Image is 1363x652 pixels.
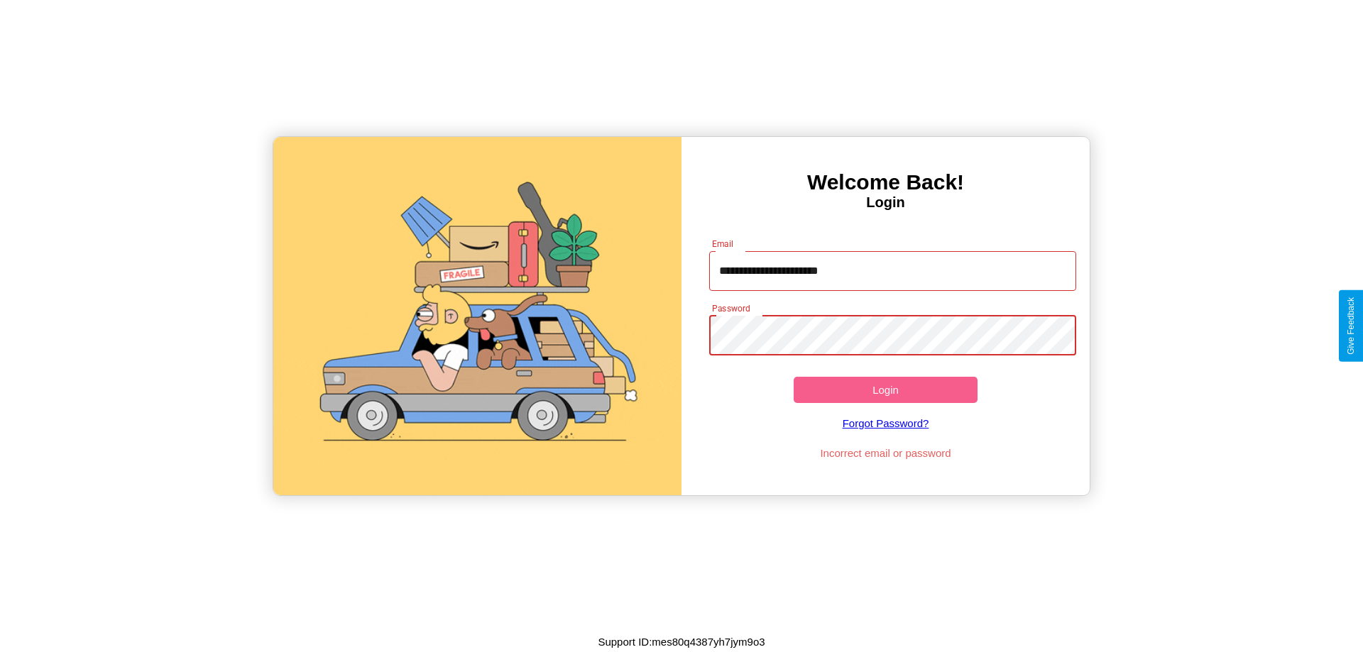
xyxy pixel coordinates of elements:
[712,238,734,250] label: Email
[598,632,765,651] p: Support ID: mes80q4387yh7jym9o3
[681,170,1090,194] h3: Welcome Back!
[1346,297,1356,355] div: Give Feedback
[702,403,1070,443] a: Forgot Password?
[702,443,1070,463] p: Incorrect email or password
[273,137,681,495] img: gif
[794,377,978,403] button: Login
[712,302,750,314] label: Password
[681,194,1090,211] h4: Login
